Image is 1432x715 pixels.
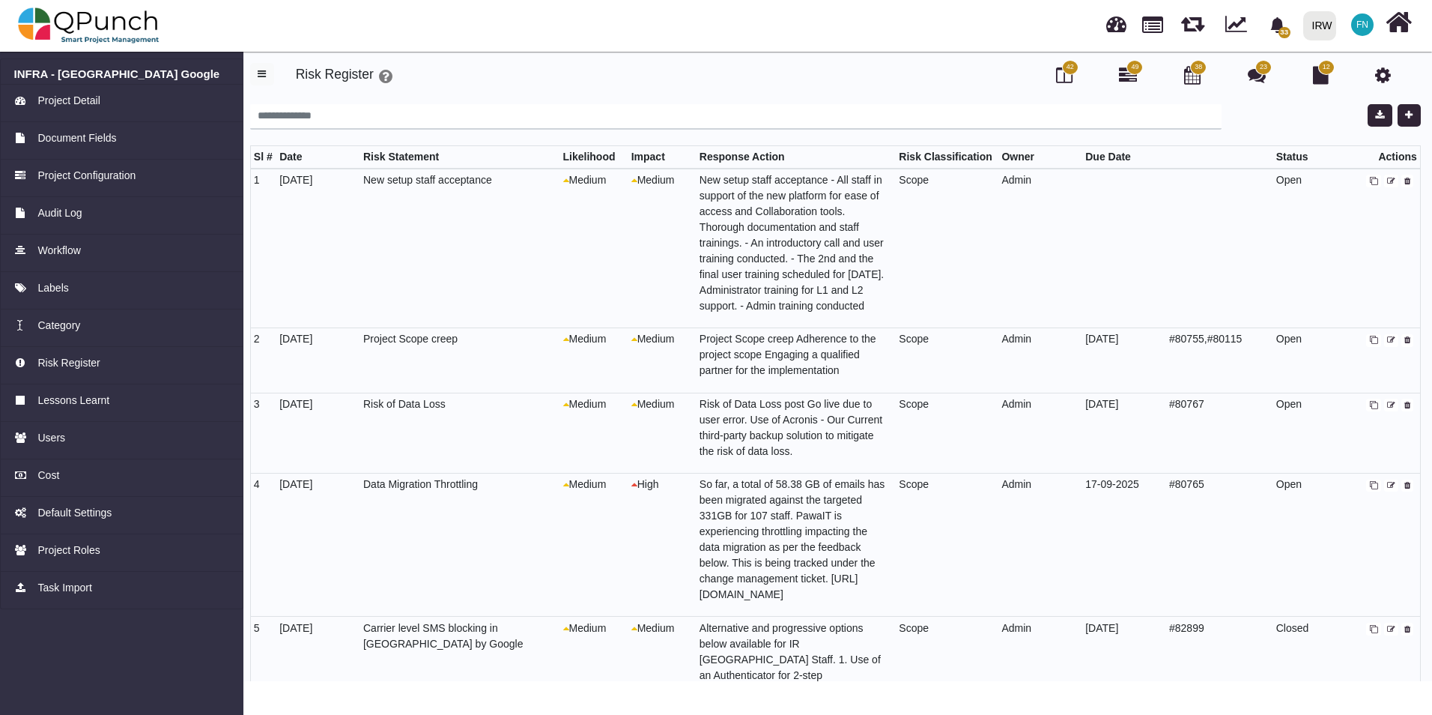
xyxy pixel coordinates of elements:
[1323,62,1330,73] span: 12
[1166,145,1273,169] th: Tasks
[1386,8,1412,37] i: Home
[37,93,100,109] span: Project Detail
[1085,621,1160,636] p: [DATE]
[1218,1,1260,50] div: Dynamic Report
[37,393,109,408] span: Lessons Learnt
[279,172,354,188] p: [DATE]
[37,205,82,221] span: Audit Log
[379,68,392,88] a: Help
[563,396,623,412] p: Medium
[899,149,995,165] div: Risk Classification
[363,172,550,188] p: New setup staff acceptance
[1142,10,1163,33] span: Projects
[1264,11,1290,38] div: Notification
[1273,328,1314,393] td: Open
[37,168,136,184] span: Project Configuration
[1184,66,1201,84] i: Calendar
[14,67,230,81] a: INFRA - [GEOGRAPHIC_DATA] Google
[296,63,374,83] h5: Risk Register
[37,355,100,371] span: Risk Register
[1313,66,1329,84] i: Document Library
[631,396,691,412] p: Medium
[1119,66,1137,84] i: Gantt
[563,149,625,165] div: Likelihood
[1067,62,1074,73] span: 42
[1001,331,1076,347] p: Admin
[1169,621,1204,636] label: #82899
[631,331,691,347] p: Medium
[1260,1,1297,48] a: bell fill33
[363,621,550,652] p: Carrier level SMS blocking in [GEOGRAPHIC_DATA] by Google
[700,331,887,378] p: Project Scope creep Adherence to the project scope Engaging a qualified partner for the implement...
[631,477,691,492] p: High
[1085,477,1160,492] p: 17-09-2025
[1085,149,1162,165] div: Due Date
[18,3,160,48] img: qpunch-sp.fa6292f.png
[363,149,556,165] div: Risk Statement
[1169,396,1204,412] label: #80767
[700,172,887,314] p: New setup staff acceptance - All staff in support of the new platform for ease of access and Coll...
[563,172,623,188] p: Medium
[563,621,623,636] p: Medium
[1001,172,1076,188] p: Admin
[1001,149,1078,165] div: Owner
[896,474,998,617] td: Scope
[1204,333,1207,345] span: ,
[363,396,550,412] p: Risk of Data Loss
[279,331,354,347] p: [DATE]
[631,149,694,165] div: Impact
[631,172,691,188] p: Medium
[250,393,276,473] td: 3
[279,149,357,165] div: Date
[1106,9,1126,31] span: Dashboard
[700,477,887,603] p: So far, a total of 58.38 GB of emails has been migrated against the targeted 331GB for 107 staff....
[37,505,112,521] span: Default Settings
[37,580,91,596] span: Task Import
[1273,393,1314,473] td: Open
[1316,149,1416,165] div: Actions
[1278,27,1290,38] span: 33
[37,243,80,259] span: Workflow
[279,477,354,492] p: [DATE]
[1085,331,1160,347] p: [DATE]
[1260,62,1267,73] span: 23
[1169,477,1204,492] label: #80765
[1195,62,1202,73] span: 38
[1001,477,1076,492] p: Admin
[896,393,998,473] td: Scope
[1169,331,1207,347] label: #80755
[1001,621,1076,636] p: Admin
[1181,7,1204,32] span: Releases
[700,396,887,459] p: Risk of Data Loss post Go live due to user error. Use of Acronis - Our Current third-party backup...
[1356,20,1368,29] span: FN
[1273,474,1314,617] td: Open
[563,331,623,347] p: Medium
[254,149,273,165] div: Sl #
[250,328,276,393] td: 2
[37,318,80,334] span: Category
[363,331,550,347] p: Project Scope creep
[37,543,100,558] span: Project Roles
[1351,13,1374,36] span: Francis Ndichu
[250,169,276,328] td: 1
[37,280,68,296] span: Labels
[14,67,230,81] h6: INFRA - Sudan Google
[279,396,354,412] p: [DATE]
[1207,331,1243,347] label: #80115
[896,328,998,393] td: Scope
[363,477,550,492] p: Data Migration Throttling
[279,621,354,636] p: [DATE]
[37,130,116,146] span: Document Fields
[1269,17,1285,33] svg: bell fill
[1273,169,1314,328] td: Open
[1312,13,1332,39] div: IRW
[1131,62,1138,73] span: 49
[1085,396,1160,412] p: [DATE]
[700,149,893,165] div: Response Action
[896,169,998,328] td: Scope
[1056,66,1073,84] i: Board
[37,468,59,483] span: Cost
[1276,149,1310,165] div: Status
[1342,1,1383,49] a: FN
[37,430,65,446] span: Users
